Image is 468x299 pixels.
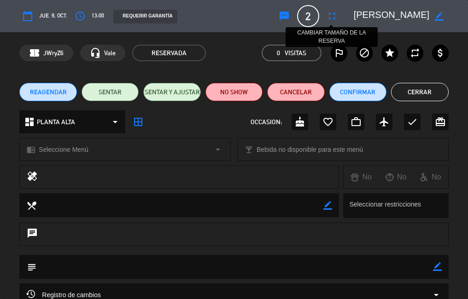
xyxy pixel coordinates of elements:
[435,12,444,21] i: border_color
[27,228,38,241] i: chat
[344,171,379,183] div: No
[26,262,36,272] i: subject
[257,144,363,155] span: Bebida no disponible para este menú
[104,48,116,58] span: Vale
[82,83,139,101] button: SENTAR
[279,11,290,22] i: sms
[285,48,306,58] em: Visitas
[39,144,88,155] span: Seleccione Menú
[133,116,144,127] i: border_all
[212,144,223,155] i: arrow_drop_down
[37,117,75,127] span: PLANTA ALTA
[245,145,253,154] i: local_bar
[435,47,446,58] i: attach_money
[24,116,35,127] i: dashboard
[19,8,36,24] button: calendar_today
[205,83,263,101] button: NO SHOW
[75,11,86,22] i: access_time
[29,47,40,58] span: confirmation_number
[110,116,121,127] i: arrow_drop_down
[359,47,370,58] i: block
[329,83,386,101] button: Confirmar
[251,117,282,127] span: OCCASION:
[435,116,446,127] i: card_giftcard
[132,45,206,61] span: RESERVADA
[379,171,413,183] div: No
[39,11,67,21] span: jue. 9, oct.
[323,201,332,210] i: border_color
[409,47,421,58] i: repeat
[351,116,362,127] i: work_outline
[286,27,378,47] div: CAMBIAR TAMAÑO DE LA RESERVA
[322,116,333,127] i: favorite_border
[26,200,36,210] i: local_dining
[27,171,38,184] i: healing
[384,47,395,58] i: star
[276,8,292,24] button: sms
[407,116,418,127] i: check
[391,83,448,101] button: Cerrar
[92,11,104,21] span: 13:00
[433,262,442,271] i: border_color
[267,83,324,101] button: Cancelar
[143,83,200,101] button: SENTAR Y AJUSTAR
[113,10,177,23] div: REQUERIR GARANTÍA
[277,48,280,58] span: 0
[297,5,319,27] span: 2
[72,8,88,24] button: access_time
[19,83,76,101] button: REAGENDAR
[30,87,67,97] span: REAGENDAR
[43,48,64,58] span: JWryZ6
[294,116,305,127] i: cake
[22,11,33,22] i: calendar_today
[324,8,340,24] button: fullscreen
[379,116,390,127] i: airplanemode_active
[327,11,338,22] i: fullscreen
[27,145,35,154] i: chrome_reader_mode
[90,47,101,58] i: headset_mic
[413,171,448,183] div: No
[333,47,345,58] i: outlined_flag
